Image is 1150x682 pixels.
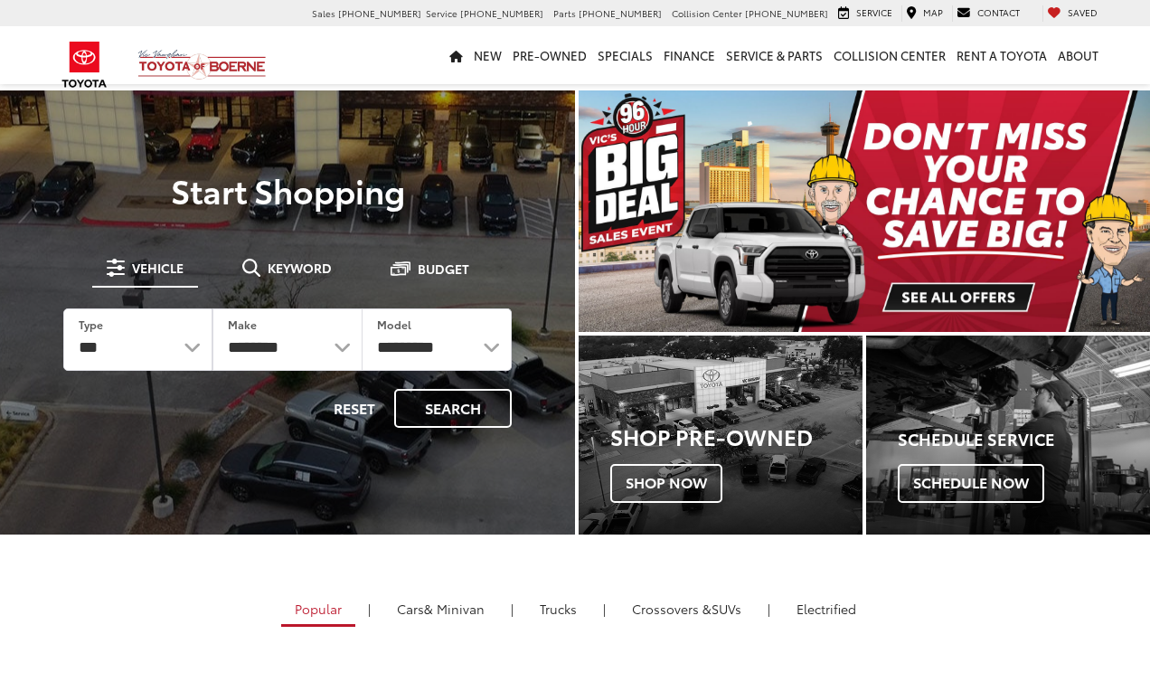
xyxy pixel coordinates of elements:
[952,5,1024,22] a: Contact
[394,389,512,428] button: Search
[268,261,332,274] span: Keyword
[783,593,870,624] a: Electrified
[507,26,592,84] a: Pre-Owned
[468,26,507,84] a: New
[418,262,469,275] span: Budget
[51,35,118,94] img: Toyota
[460,6,543,20] span: [PHONE_NUMBER]
[951,26,1052,84] a: Rent a Toyota
[599,600,610,618] li: |
[137,49,267,81] img: Vic Vaughan Toyota of Boerne
[579,90,1150,332] section: Carousel section with vehicle pictures - may contain disclaimers.
[318,389,391,428] button: Reset
[745,6,828,20] span: [PHONE_NUMBER]
[977,5,1020,19] span: Contact
[579,90,1150,332] img: Big Deal Sales Event
[592,26,658,84] a: Specials
[526,593,590,624] a: Trucks
[444,26,468,84] a: Home
[228,317,257,332] label: Make
[79,317,103,332] label: Type
[1052,26,1104,84] a: About
[506,600,518,618] li: |
[721,26,828,84] a: Service & Parts: Opens in a new tab
[898,464,1044,502] span: Schedule Now
[632,600,712,618] span: Crossovers &
[610,464,722,502] span: Shop Now
[424,600,485,618] span: & Minivan
[553,6,576,20] span: Parts
[579,336,862,535] div: Toyota
[856,5,892,19] span: Service
[383,593,498,624] a: Cars
[377,317,411,332] label: Model
[38,172,537,208] p: Start Shopping
[610,424,862,448] h3: Shop Pre-Owned
[363,600,375,618] li: |
[1068,5,1098,19] span: Saved
[618,593,755,624] a: SUVs
[579,90,1150,332] div: carousel slide number 1 of 1
[579,336,862,535] a: Shop Pre-Owned Shop Now
[132,261,184,274] span: Vehicle
[866,336,1150,535] div: Toyota
[312,6,335,20] span: Sales
[281,593,355,627] a: Popular
[338,6,421,20] span: [PHONE_NUMBER]
[923,5,943,19] span: Map
[866,336,1150,535] a: Schedule Service Schedule Now
[1042,5,1102,22] a: My Saved Vehicles
[672,6,742,20] span: Collision Center
[579,6,662,20] span: [PHONE_NUMBER]
[763,600,775,618] li: |
[901,5,947,22] a: Map
[658,26,721,84] a: Finance
[828,26,951,84] a: Collision Center
[834,5,897,22] a: Service
[898,431,1150,449] h4: Schedule Service
[426,6,457,20] span: Service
